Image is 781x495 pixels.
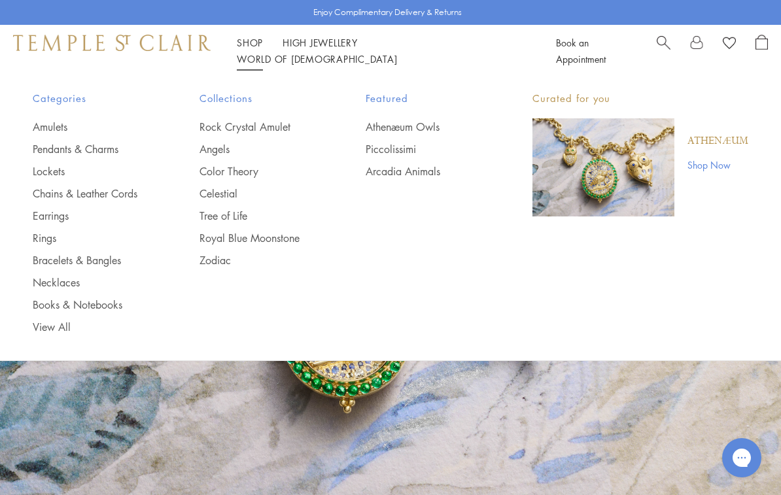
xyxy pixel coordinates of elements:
a: Books & Notebooks [33,298,147,312]
a: Amulets [33,120,147,134]
iframe: Gorgias live chat messenger [716,434,768,482]
a: Rock Crystal Amulet [200,120,314,134]
a: Royal Blue Moonstone [200,231,314,245]
a: Color Theory [200,164,314,179]
a: Book an Appointment [556,36,606,65]
span: Categories [33,90,147,107]
a: ShopShop [237,36,263,49]
img: Temple St. Clair [13,35,211,50]
a: Open Shopping Bag [755,35,768,67]
a: Necklaces [33,275,147,290]
a: Angels [200,142,314,156]
span: Featured [366,90,480,107]
a: Pendants & Charms [33,142,147,156]
a: Chains & Leather Cords [33,186,147,201]
a: World of [DEMOGRAPHIC_DATA]World of [DEMOGRAPHIC_DATA] [237,52,397,65]
a: Search [657,35,670,67]
a: Zodiac [200,253,314,267]
a: View Wishlist [723,35,736,54]
a: Tree of Life [200,209,314,223]
a: Rings [33,231,147,245]
p: Curated for you [532,90,748,107]
p: Enjoy Complimentary Delivery & Returns [313,6,462,19]
a: Athenæum [687,134,748,148]
span: Collections [200,90,314,107]
a: Earrings [33,209,147,223]
a: View All [33,320,147,334]
a: Lockets [33,164,147,179]
a: Shop Now [687,158,748,172]
a: Arcadia Animals [366,164,480,179]
a: High JewelleryHigh Jewellery [283,36,358,49]
a: Piccolissimi [366,142,480,156]
a: Bracelets & Bangles [33,253,147,267]
nav: Main navigation [237,35,527,67]
a: Athenæum Owls [366,120,480,134]
a: Celestial [200,186,314,201]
